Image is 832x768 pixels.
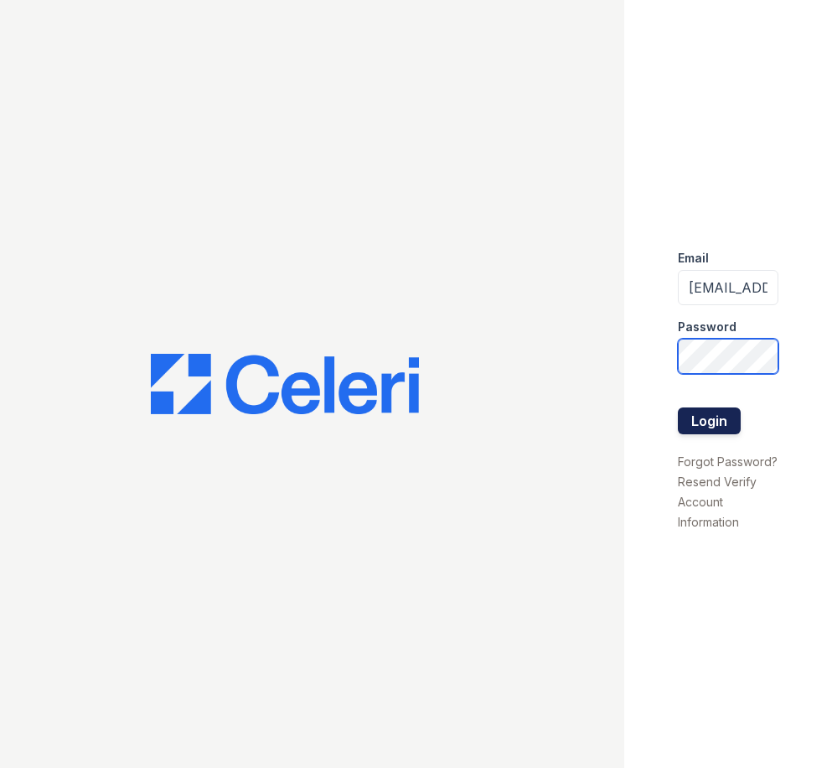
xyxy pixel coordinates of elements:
[151,354,419,414] img: CE_Logo_Blue-a8612792a0a2168367f1c8372b55b34899dd931a85d93a1a3d3e32e68fde9ad4.png
[678,250,709,267] label: Email
[678,319,736,335] label: Password
[678,475,757,529] a: Resend Verify Account Information
[678,454,778,469] a: Forgot Password?
[678,407,741,434] button: Login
